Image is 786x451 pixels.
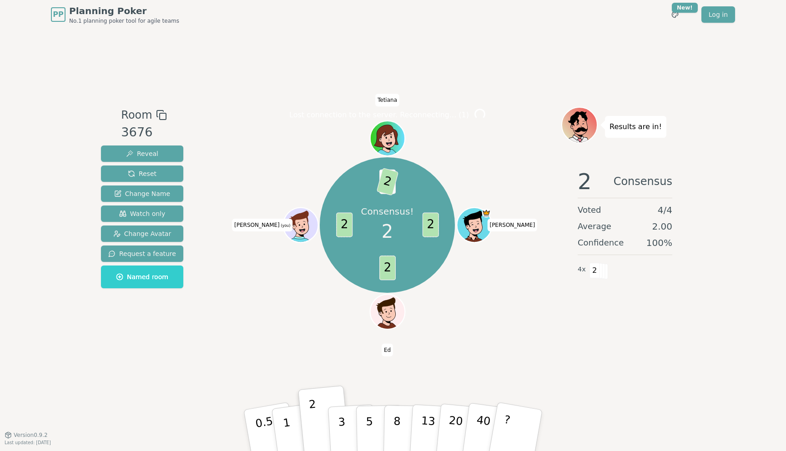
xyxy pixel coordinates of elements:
span: Click to change your name [375,94,399,106]
span: Planning Poker [69,5,179,17]
button: Change Name [101,185,183,202]
span: 4 / 4 [658,204,672,216]
span: 2 [422,213,438,237]
button: Reset [101,165,183,182]
span: Consensus [614,170,672,192]
span: PP [53,9,63,20]
span: No.1 planning poker tool for agile teams [69,17,179,25]
span: Average [578,220,611,233]
span: Reveal [126,149,158,158]
button: Request a feature [101,246,183,262]
span: 2 [589,263,600,278]
span: Version 0.9.2 [14,431,48,439]
span: 2 [376,168,398,195]
span: (you) [280,224,291,228]
span: Confidence [578,236,624,249]
span: Click to change your name [487,219,537,231]
button: Click to change your avatar [284,209,317,241]
button: Watch only [101,205,183,222]
div: 3676 [121,123,166,142]
button: Reveal [101,145,183,162]
span: Reset [128,169,156,178]
p: Lost connection to the server. Reconnecting... ( 1 ) [289,109,469,121]
button: Named room [101,266,183,288]
span: Click to change your name [232,219,292,231]
span: 2 [379,256,396,281]
span: Anna is the host [482,209,490,217]
span: Room [121,107,152,123]
div: New! [672,3,698,13]
p: Consensus! [361,205,414,218]
span: Change Name [114,189,170,198]
span: Named room [116,272,168,281]
p: Results are in! [610,120,662,133]
button: Version0.9.2 [5,431,48,439]
span: 2.00 [652,220,672,233]
span: Voted [578,204,601,216]
a: Log in [701,6,735,23]
span: Click to change your name [382,344,393,356]
p: 2 [308,398,320,447]
button: Change Avatar [101,225,183,242]
span: 4 x [578,265,586,275]
a: PPPlanning PokerNo.1 planning poker tool for agile teams [51,5,179,25]
span: 2 [382,218,393,245]
span: 100 % [646,236,672,249]
span: 2 [336,213,353,237]
span: Watch only [119,209,166,218]
span: Change Avatar [113,229,171,238]
span: 2 [578,170,592,192]
span: Request a feature [108,249,176,258]
button: New! [667,6,683,23]
span: Last updated: [DATE] [5,440,51,445]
